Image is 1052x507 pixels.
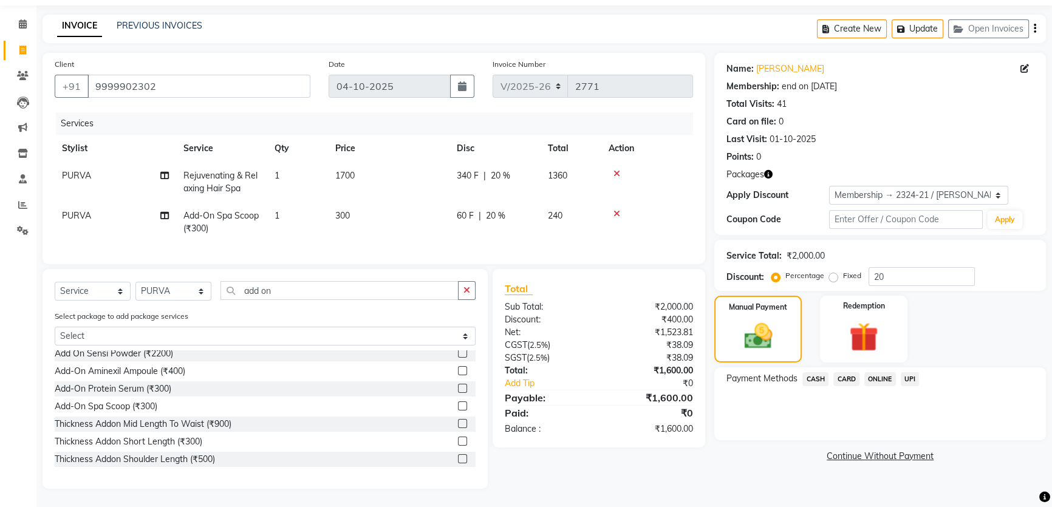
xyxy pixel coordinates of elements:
span: 20 % [491,169,510,182]
span: 1 [275,170,279,181]
div: Total Visits: [726,98,774,111]
div: 0 [779,115,784,128]
label: Redemption [843,301,885,311]
button: Open Invoices [948,19,1029,38]
div: Add On Sensi Powder (₹2200) [55,347,173,360]
span: 340 F [457,169,479,182]
div: Net: [496,326,599,339]
span: SGST [505,352,527,363]
img: _cash.svg [736,320,781,352]
div: Name: [726,63,754,75]
button: Apply [988,211,1022,229]
div: Service Total: [726,250,782,262]
span: ONLINE [864,372,896,386]
div: ( ) [496,339,599,352]
div: Thickness Addon Shoulder To Mid Length (₹700) [55,471,243,483]
div: Thickness Addon Short Length (₹300) [55,435,202,448]
div: Coupon Code [726,213,829,226]
label: Select package to add package services [55,311,188,322]
span: 60 F [457,209,474,222]
label: Date [329,59,345,70]
th: Price [328,135,449,162]
span: 1700 [335,170,355,181]
label: Invoice Number [493,59,545,70]
div: Membership: [726,80,779,93]
div: Thickness Addon Shoulder Length (₹500) [55,453,215,466]
label: Manual Payment [729,302,787,313]
span: CARD [833,372,859,386]
span: Total [505,282,533,295]
span: 1360 [548,170,567,181]
th: Qty [267,135,328,162]
span: Rejuvenating & Relaxing Hair Spa [183,170,258,194]
span: 300 [335,210,350,221]
div: Last Visit: [726,133,767,146]
div: Card on file: [726,115,776,128]
div: Services [56,112,702,135]
div: Discount: [496,313,599,326]
span: CGST [505,339,527,350]
div: ( ) [496,352,599,364]
div: ₹2,000.00 [599,301,702,313]
a: INVOICE [57,15,102,37]
div: Balance : [496,423,599,435]
button: Create New [817,19,887,38]
label: Fixed [843,270,861,281]
input: Search by Name/Mobile/Email/Code [87,75,310,98]
div: ₹0 [599,406,702,420]
span: PURVA [62,210,91,221]
div: Discount: [726,271,764,284]
span: PURVA [62,170,91,181]
span: 2.5% [530,340,548,350]
span: Add-On Spa Scoop (₹300) [183,210,259,234]
span: Packages [726,168,764,181]
div: ₹38.09 [599,339,702,352]
a: Add Tip [496,377,617,390]
a: [PERSON_NAME] [756,63,824,75]
div: ₹1,600.00 [599,390,702,405]
th: Total [541,135,601,162]
span: | [483,169,486,182]
div: Sub Total: [496,301,599,313]
label: Percentage [785,270,824,281]
div: Payable: [496,390,599,405]
span: | [479,209,481,222]
div: ₹1,523.81 [599,326,702,339]
span: 2.5% [529,353,547,362]
span: 240 [548,210,562,221]
th: Service [176,135,267,162]
span: 20 % [486,209,505,222]
label: Client [55,59,74,70]
th: Action [601,135,693,162]
th: Disc [449,135,541,162]
a: PREVIOUS INVOICES [117,20,202,31]
div: Thickness Addon Mid Length To Waist (₹900) [55,418,231,430]
span: Payment Methods [726,372,798,385]
div: Add-On Aminexil Ampoule (₹400) [55,365,185,378]
input: Enter Offer / Coupon Code [829,210,983,229]
a: Continue Without Payment [717,450,1043,463]
span: CASH [802,372,828,386]
div: Add-On Spa Scoop (₹300) [55,400,157,413]
div: ₹38.09 [599,352,702,364]
div: ₹400.00 [599,313,702,326]
input: Search or Scan [220,281,459,300]
div: Paid: [496,406,599,420]
div: 41 [777,98,787,111]
div: end on [DATE] [782,80,837,93]
div: ₹2,000.00 [787,250,825,262]
span: UPI [901,372,920,386]
div: ₹1,600.00 [599,364,702,377]
span: 1 [275,210,279,221]
button: +91 [55,75,89,98]
button: Update [892,19,943,38]
div: 0 [756,151,761,163]
th: Stylist [55,135,176,162]
img: _gift.svg [840,319,887,355]
div: Add-On Protein Serum (₹300) [55,383,171,395]
div: 01-10-2025 [770,133,816,146]
div: ₹0 [616,377,702,390]
div: Total: [496,364,599,377]
div: Points: [726,151,754,163]
div: Apply Discount [726,189,829,202]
